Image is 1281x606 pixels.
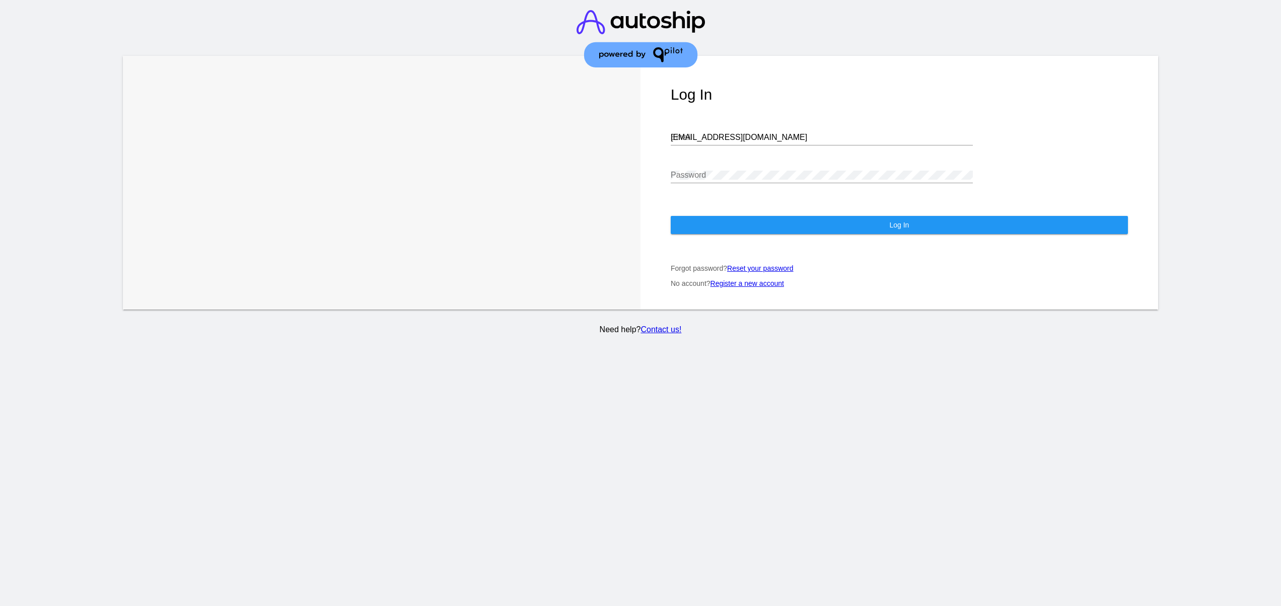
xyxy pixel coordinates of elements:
[671,216,1128,234] button: Log In
[710,279,784,287] a: Register a new account
[671,264,1128,272] p: Forgot password?
[121,325,1160,334] p: Need help?
[671,133,973,142] input: Email
[727,264,794,272] a: Reset your password
[640,325,681,334] a: Contact us!
[671,279,1128,287] p: No account?
[889,221,909,229] span: Log In
[671,86,1128,103] h1: Log In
